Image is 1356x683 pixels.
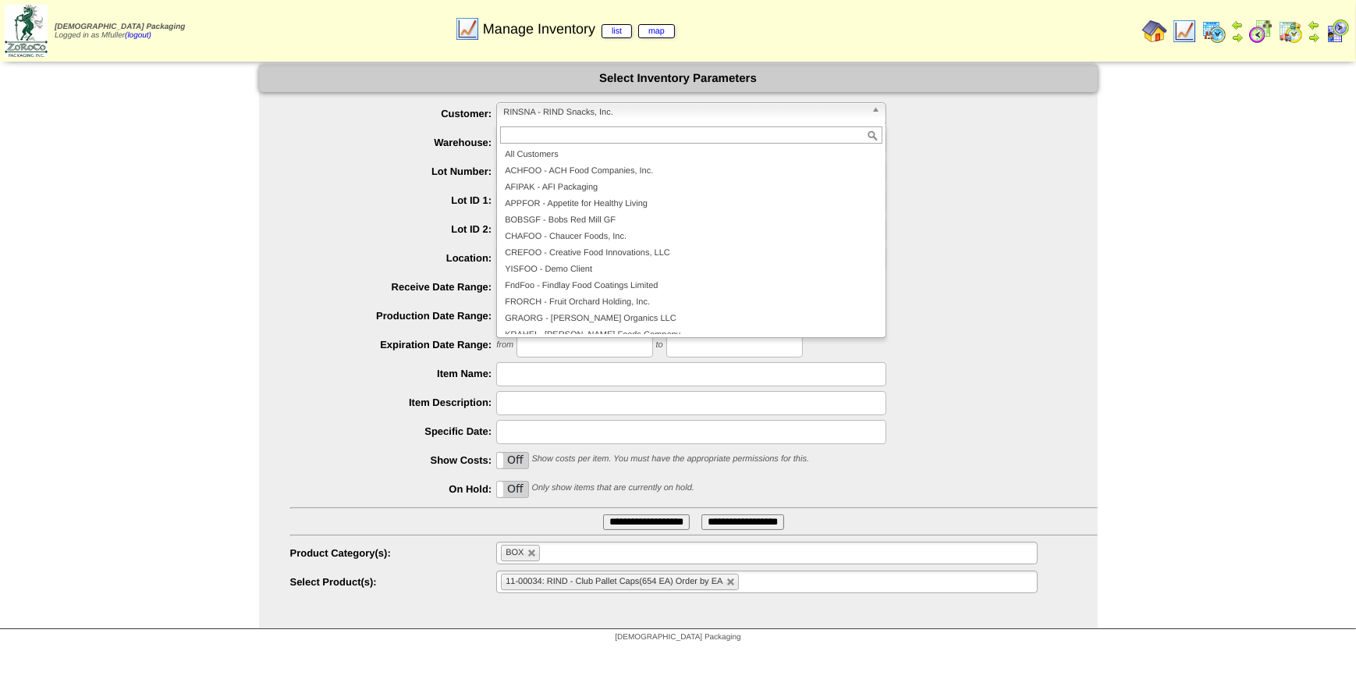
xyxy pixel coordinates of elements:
[455,16,480,41] img: line_graph.gif
[290,281,497,293] label: Receive Date Range:
[290,454,497,466] label: Show Costs:
[500,212,882,229] li: BOBSGF - Bobs Red Mill GF
[500,311,882,327] li: GRAORG - [PERSON_NAME] Organics LLC
[500,180,882,196] li: AFIPAK - AFI Packaging
[1142,19,1167,44] img: home.gif
[1231,31,1244,44] img: arrowright.gif
[503,103,865,122] span: RINSNA - RIND Snacks, Inc.
[656,341,663,350] span: to
[496,452,529,469] div: OnOff
[290,425,497,437] label: Specific Date:
[500,327,882,343] li: KRAHEI - [PERSON_NAME] Foods Company
[5,5,48,57] img: zoroco-logo-small.webp
[1202,19,1226,44] img: calendarprod.gif
[497,453,528,468] label: Off
[500,229,882,245] li: CHAFOO - Chaucer Foods, Inc.
[500,196,882,212] li: APPFOR - Appetite for Healthy Living
[1248,19,1273,44] img: calendarblend.gif
[290,310,497,322] label: Production Date Range:
[500,261,882,278] li: YISFOO - Demo Client
[290,397,497,408] label: Item Description:
[125,31,151,40] a: (logout)
[290,252,497,264] label: Location:
[1325,19,1350,44] img: calendarcustomer.gif
[531,455,809,464] span: Show costs per item. You must have the appropriate permissions for this.
[496,481,529,498] div: OnOff
[290,194,497,206] label: Lot ID 1:
[55,23,185,31] span: [DEMOGRAPHIC_DATA] Packaging
[1278,19,1303,44] img: calendarinout.gif
[290,576,497,588] label: Select Product(s):
[1172,19,1197,44] img: line_graph.gif
[638,24,675,38] a: map
[290,368,497,379] label: Item Name:
[531,484,694,493] span: Only show items that are currently on hold.
[290,547,497,559] label: Product Category(s):
[500,278,882,294] li: FndFoo - Findlay Food Coatings Limited
[259,65,1098,92] div: Select Inventory Parameters
[290,137,497,148] label: Warehouse:
[290,223,497,235] label: Lot ID 2:
[500,294,882,311] li: FRORCH - Fruit Orchard Holding, Inc.
[1231,19,1244,31] img: arrowleft.gif
[497,482,528,497] label: Off
[506,548,524,557] span: BOX
[290,483,497,495] label: On Hold:
[602,24,632,38] a: list
[55,23,185,40] span: Logged in as Mfuller
[1308,31,1320,44] img: arrowright.gif
[290,165,497,177] label: Lot Number:
[290,108,497,119] label: Customer:
[506,577,722,586] span: 11-00034: RIND - Club Pallet Caps(654 EA) Order by EA
[500,163,882,180] li: ACHFOO - ACH Food Companies, Inc.
[290,339,497,350] label: Expiration Date Range:
[500,245,882,261] li: CREFOO - Creative Food Innovations, LLC
[615,633,740,642] span: [DEMOGRAPHIC_DATA] Packaging
[500,147,882,163] li: All Customers
[483,21,675,37] span: Manage Inventory
[496,341,513,350] span: from
[1308,19,1320,31] img: arrowleft.gif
